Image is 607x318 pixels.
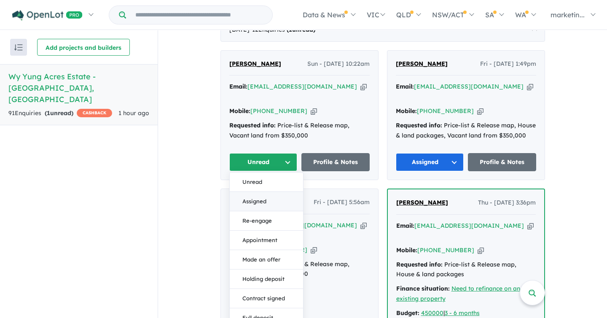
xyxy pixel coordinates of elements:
a: [PHONE_NUMBER] [250,246,307,253]
strong: ( unread) [45,109,73,117]
span: [PERSON_NAME] [396,60,448,67]
a: 450000 [421,309,443,317]
button: Assigned [230,192,303,211]
span: marketin... [551,11,585,19]
button: Copy [477,107,483,116]
strong: ( unread) [287,26,315,33]
span: [PERSON_NAME] [396,199,448,206]
strong: Requested info: [396,121,442,129]
strong: Finance situation: [396,285,450,292]
img: Openlot PRO Logo White [12,10,83,21]
a: [PHONE_NUMBER] [417,246,474,254]
a: 3 - 6 months [445,309,480,317]
button: Made an offer [230,250,303,269]
button: Copy [527,82,533,91]
strong: Mobile: [396,246,417,254]
a: [EMAIL_ADDRESS][DOMAIN_NAME] [414,83,524,90]
button: Appointment [230,231,303,250]
button: Copy [527,221,534,230]
a: [PHONE_NUMBER] [250,107,307,115]
button: Contract signed [230,289,303,308]
strong: Mobile: [229,107,250,115]
strong: Mobile: [396,107,417,115]
a: [PERSON_NAME] [396,198,448,208]
button: Copy [360,221,367,230]
button: Assigned [396,153,464,171]
a: Profile & Notes [468,153,536,171]
a: [PERSON_NAME] [396,59,448,69]
div: 91 Enquir ies [8,108,112,119]
div: Price-list & Release map, House & land packages [396,260,536,280]
span: 1 hour ago [118,109,149,117]
span: [PERSON_NAME] [229,60,281,67]
input: Try estate name, suburb, builder or developer [128,6,271,24]
button: Holding deposit [230,269,303,289]
button: Re-engage [230,211,303,231]
span: 1 [289,26,292,33]
h5: Wy Yung Acres Estate - [GEOGRAPHIC_DATA] , [GEOGRAPHIC_DATA] [8,71,149,105]
button: Copy [360,82,367,91]
button: Copy [478,246,484,255]
div: Price-list & Release map, House & land packages, Vacant land from $350,000 [396,121,536,141]
span: 1 [47,109,50,117]
a: [EMAIL_ADDRESS][DOMAIN_NAME] [247,83,357,90]
span: Thu - [DATE] 3:36pm [478,198,536,208]
strong: Budget: [396,309,419,317]
a: [EMAIL_ADDRESS][DOMAIN_NAME] [247,221,357,229]
a: Need to refinance on an existing property [396,285,520,302]
a: Profile & Notes [301,153,370,171]
button: Unread [229,153,298,171]
div: Price-list & Release map, Vacant land from $350,000 [229,121,370,141]
strong: Email: [396,222,414,229]
button: Unread [230,172,303,192]
button: Copy [311,107,317,116]
strong: Email: [396,83,414,90]
img: sort.svg [14,44,23,51]
button: Copy [311,245,317,254]
strong: Email: [229,83,247,90]
span: Fri - [DATE] 1:49pm [480,59,536,69]
a: [PHONE_NUMBER] [417,107,474,115]
a: [PERSON_NAME] [229,59,281,69]
strong: Requested info: [229,121,276,129]
button: Add projects and builders [37,39,130,56]
span: CASHBACK [77,109,112,117]
span: Fri - [DATE] 5:56am [314,197,370,208]
span: Sun - [DATE] 10:22am [307,59,370,69]
a: [EMAIL_ADDRESS][DOMAIN_NAME] [414,222,524,229]
span: - 12 Enquir ies [250,26,315,33]
strong: Requested info: [396,261,443,268]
